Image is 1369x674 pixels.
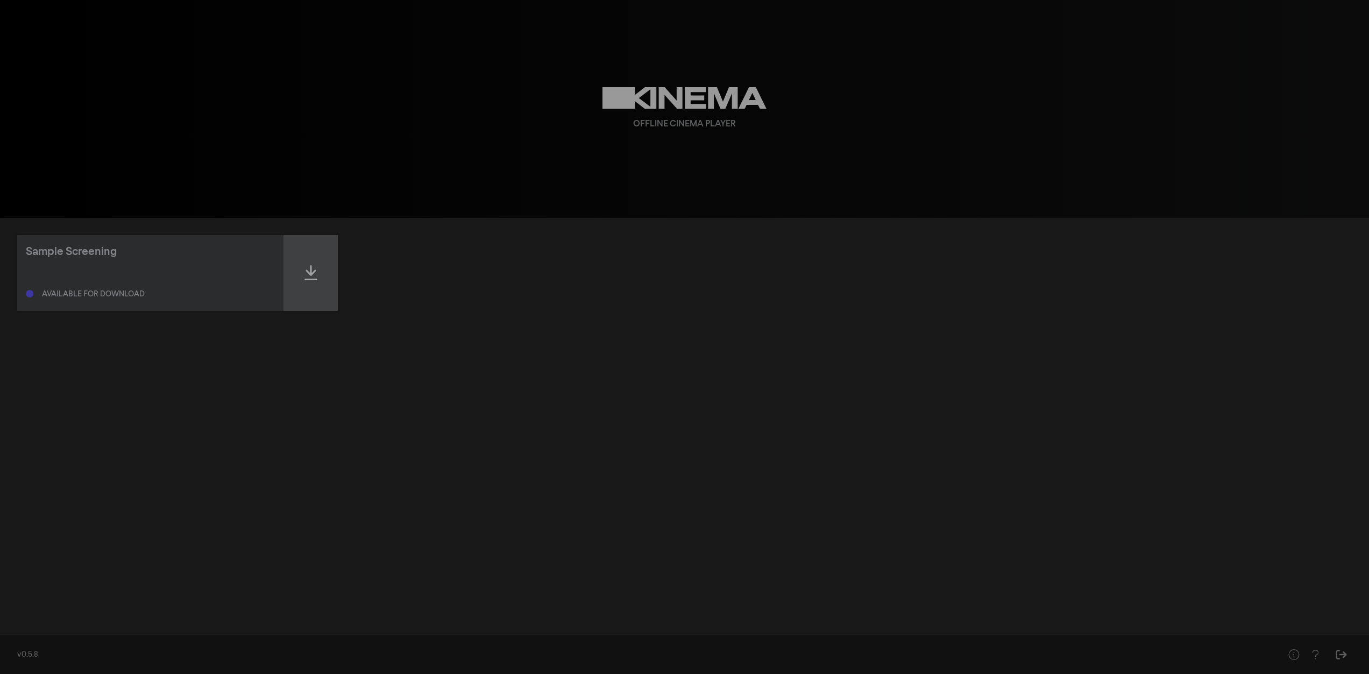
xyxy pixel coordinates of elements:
div: Offline Cinema Player [633,118,736,131]
button: Help [1304,644,1326,665]
div: v0.5.8 [17,649,1261,661]
button: Help [1283,644,1304,665]
div: Available for download [42,290,145,298]
div: Sample Screening [26,244,117,260]
button: Sign Out [1330,644,1352,665]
